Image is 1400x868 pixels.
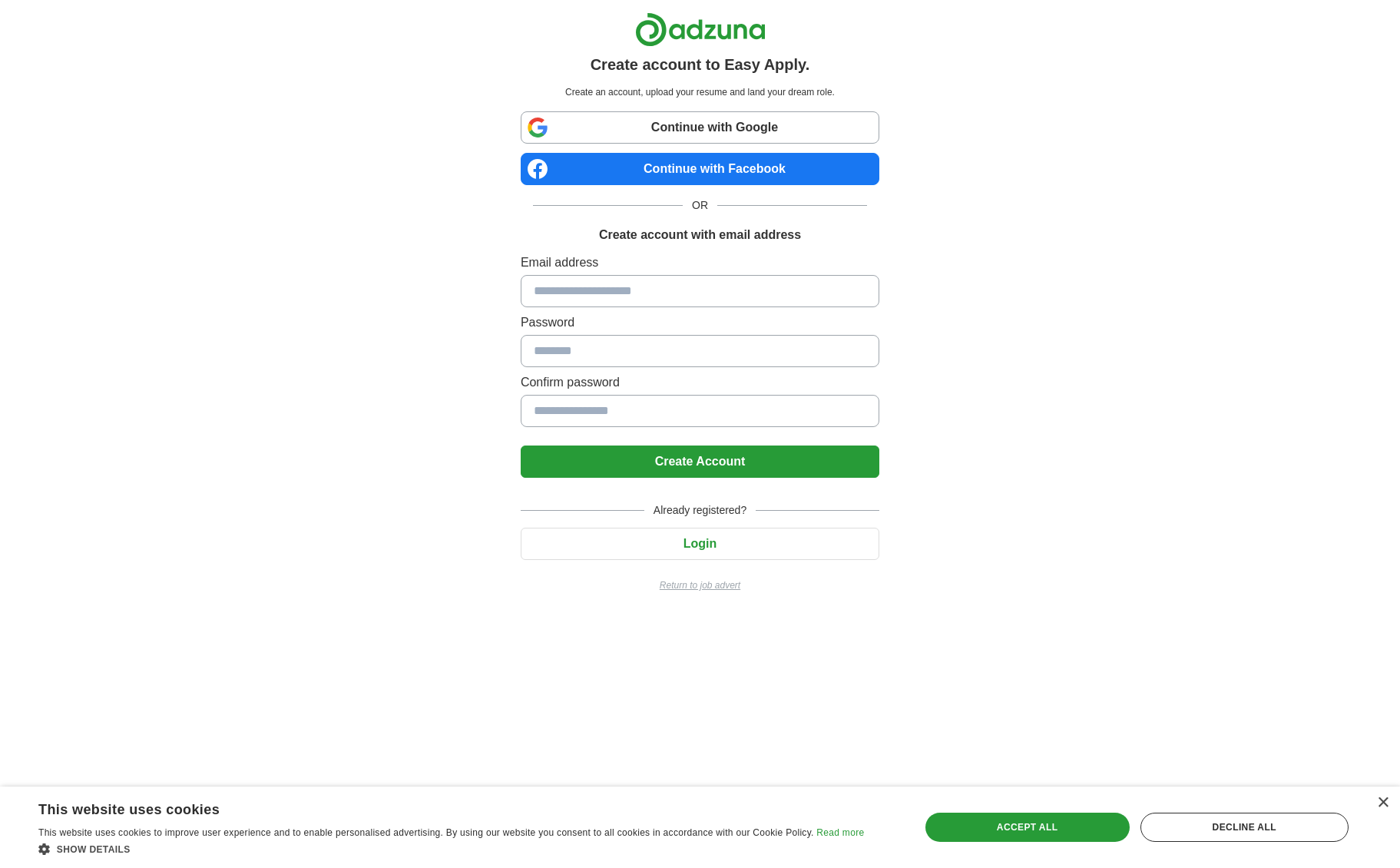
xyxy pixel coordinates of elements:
[591,53,810,76] h1: Create account to Easy Apply.
[38,827,814,838] span: This website uses cookies to improve user experience and to enable personalised advertising. By u...
[521,253,879,272] label: Email address
[521,313,879,332] label: Password
[521,578,879,592] a: Return to job advert
[635,12,766,47] img: Adzuna logo
[57,844,131,855] span: Show details
[1140,813,1349,842] div: Decline all
[521,446,879,478] button: Create Account
[644,502,756,518] span: Already registered?
[521,111,879,144] a: Continue with Google
[38,841,864,856] div: Show details
[925,813,1130,842] div: Accept all
[521,537,879,550] a: Login
[599,226,801,244] h1: Create account with email address
[1377,797,1388,809] div: Close
[683,197,717,214] span: OR
[816,827,864,838] a: Read more, opens a new window
[521,373,879,392] label: Confirm password
[38,796,826,819] div: This website uses cookies
[524,85,876,99] p: Create an account, upload your resume and land your dream role.
[521,153,879,185] a: Continue with Facebook
[521,528,879,560] button: Login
